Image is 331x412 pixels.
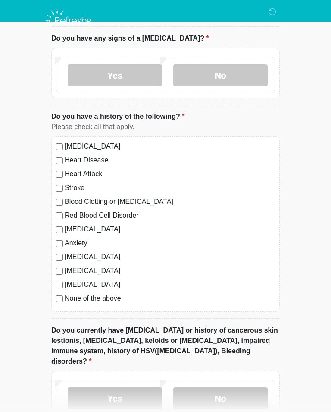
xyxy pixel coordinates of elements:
[51,111,184,122] label: Do you have a history of the following?
[56,157,63,164] input: Heart Disease
[65,238,275,248] label: Anxiety
[56,282,63,288] input: [MEDICAL_DATA]
[65,293,275,304] label: None of the above
[51,122,280,132] div: Please check all that apply.
[56,171,63,178] input: Heart Attack
[56,295,63,302] input: None of the above
[65,266,275,276] label: [MEDICAL_DATA]
[56,240,63,247] input: Anxiety
[56,199,63,206] input: Blood Clotting or [MEDICAL_DATA]
[65,279,275,290] label: [MEDICAL_DATA]
[65,183,275,193] label: Stroke
[173,387,268,409] label: No
[56,254,63,261] input: [MEDICAL_DATA]
[56,143,63,150] input: [MEDICAL_DATA]
[173,64,268,86] label: No
[65,155,275,165] label: Heart Disease
[65,169,275,179] label: Heart Attack
[65,224,275,235] label: [MEDICAL_DATA]
[68,387,162,409] label: Yes
[65,210,275,221] label: Red Blood Cell Disorder
[65,252,275,262] label: [MEDICAL_DATA]
[56,268,63,275] input: [MEDICAL_DATA]
[43,6,95,35] img: Refresh RX Logo
[56,226,63,233] input: [MEDICAL_DATA]
[51,325,280,367] label: Do you currently have [MEDICAL_DATA] or history of cancerous skin lestion/s, [MEDICAL_DATA], kelo...
[65,196,275,207] label: Blood Clotting or [MEDICAL_DATA]
[65,141,275,152] label: [MEDICAL_DATA]
[68,64,162,86] label: Yes
[56,185,63,192] input: Stroke
[56,212,63,219] input: Red Blood Cell Disorder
